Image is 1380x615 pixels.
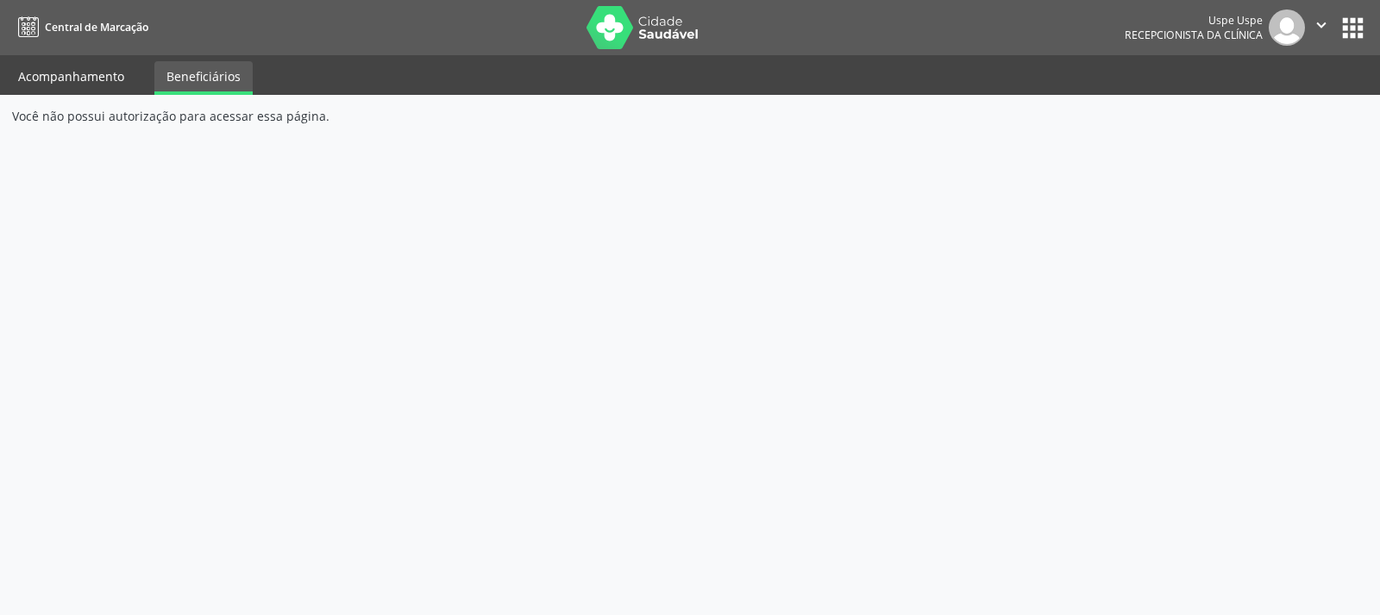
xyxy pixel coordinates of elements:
[1305,9,1338,46] button: 
[1125,13,1263,28] div: Uspe Uspe
[1125,28,1263,42] span: Recepcionista da clínica
[6,61,136,91] a: Acompanhamento
[12,107,1368,125] div: Você não possui autorização para acessar essa página.
[12,13,148,41] a: Central de Marcação
[154,61,253,95] a: Beneficiários
[1312,16,1331,35] i: 
[1269,9,1305,46] img: img
[1338,13,1368,43] button: apps
[45,20,148,35] span: Central de Marcação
